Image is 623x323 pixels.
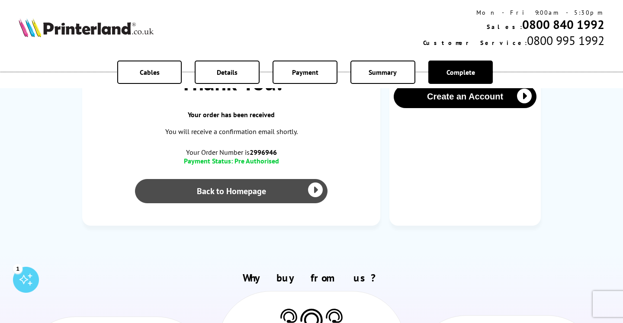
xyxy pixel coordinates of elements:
span: Payment [292,68,318,77]
button: Create an Account [394,85,536,108]
span: Complete [446,68,475,77]
span: Customer Service: [423,39,527,47]
h2: Why buy from us? [19,271,604,285]
span: Your order has been received [91,110,372,119]
img: Printerland Logo [19,18,154,37]
span: 0800 995 1992 [527,32,604,48]
b: 2996946 [250,148,277,157]
span: Sales: [487,23,522,31]
p: You will receive a confirmation email shortly. [91,126,372,138]
div: Mon - Fri 9:00am - 5:30pm [423,9,604,16]
a: Back to Homepage [135,179,328,203]
span: Summary [369,68,397,77]
div: 1 [13,264,22,273]
span: Payment Status: [184,157,233,165]
span: Cables [140,68,160,77]
span: Pre Authorised [234,157,279,165]
span: Your Order Number is [91,148,372,157]
span: Details [217,68,238,77]
a: 0800 840 1992 [522,16,604,32]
